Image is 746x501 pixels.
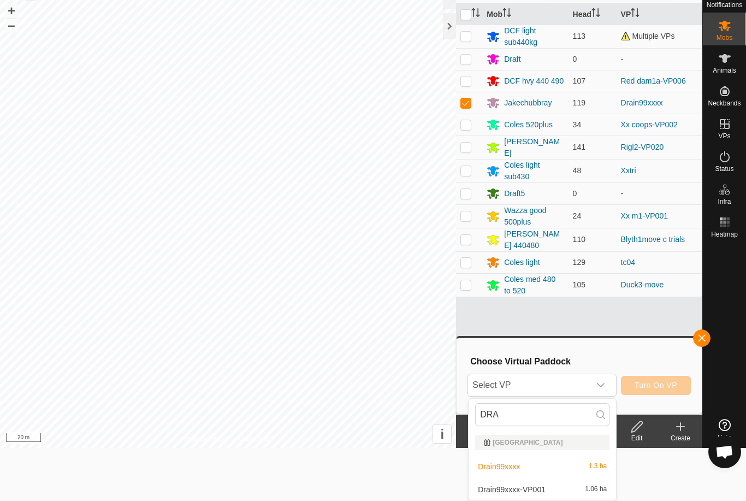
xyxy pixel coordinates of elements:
[573,55,577,63] span: 0
[621,211,668,220] a: Xx m1-VP001
[621,235,685,244] a: Blyth1move c trials
[573,166,582,175] span: 48
[591,10,600,19] p-sorticon: Activate to sort
[703,415,746,445] a: Help
[573,120,582,129] span: 34
[717,34,732,41] span: Mobs
[635,381,677,390] span: Turn On VP
[469,456,616,478] li: Drain99xxxx
[440,427,444,441] span: i
[621,258,635,267] a: tc04
[573,258,585,267] span: 129
[504,136,564,159] div: [PERSON_NAME]
[711,231,738,238] span: Heatmap
[573,189,577,198] span: 0
[621,143,664,151] a: Rigl2-VP020
[621,76,686,85] a: Red dam1a-VP006
[573,98,585,107] span: 119
[585,486,607,493] span: 1.06 ha
[617,48,702,70] td: -
[617,182,702,204] td: -
[469,431,616,500] ul: Option List
[621,376,691,395] button: Turn On VP
[469,479,616,500] li: Drain99xxxx-VP001
[239,434,271,444] a: Contact Us
[621,280,664,289] a: Duck3-move
[573,32,585,40] span: 113
[502,10,511,19] p-sorticon: Activate to sort
[573,280,585,289] span: 105
[504,188,525,199] div: Draft5
[478,463,520,470] span: Drain99xxxx
[504,160,564,182] div: Coles light sub430
[718,198,731,205] span: Infra
[504,25,564,48] div: DCF light sub440kg
[617,4,702,25] th: VP
[5,4,18,17] button: +
[504,205,564,228] div: Wazza good 500plus
[573,211,582,220] span: 24
[5,19,18,32] button: –
[718,434,731,441] span: Help
[471,10,480,19] p-sorticon: Activate to sort
[569,4,617,25] th: Head
[621,120,678,129] a: Xx coops-VP002
[631,10,640,19] p-sorticon: Activate to sort
[504,54,520,65] div: Draft
[504,257,540,268] div: Coles light
[504,274,564,297] div: Coles med 480 to 520
[185,434,226,444] a: Privacy Policy
[708,100,741,107] span: Neckbands
[482,4,568,25] th: Mob
[504,228,564,251] div: [PERSON_NAME] 440480
[718,133,730,139] span: VPs
[504,119,553,131] div: Coles 520plus
[433,425,451,443] button: i
[504,75,564,87] div: DCF hvy 440 490
[504,97,552,109] div: Jakechubbray
[659,433,702,443] div: Create
[470,356,691,367] h3: Choose Virtual Paddock
[707,2,742,8] span: Notifications
[621,98,663,107] a: Drain99xxxx
[573,76,585,85] span: 107
[478,486,546,493] span: Drain99xxxx-VP001
[708,435,741,468] div: Open chat
[484,439,601,446] div: [GEOGRAPHIC_DATA]
[573,235,585,244] span: 110
[468,374,589,396] span: Select VP
[713,67,736,74] span: Animals
[590,374,612,396] div: dropdown trigger
[475,403,609,426] input: Search
[615,433,659,443] div: Edit
[573,143,585,151] span: 141
[621,166,636,175] a: Xxtri
[715,166,733,172] span: Status
[621,32,675,40] span: Multiple VPs
[589,463,607,470] span: 1.3 ha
